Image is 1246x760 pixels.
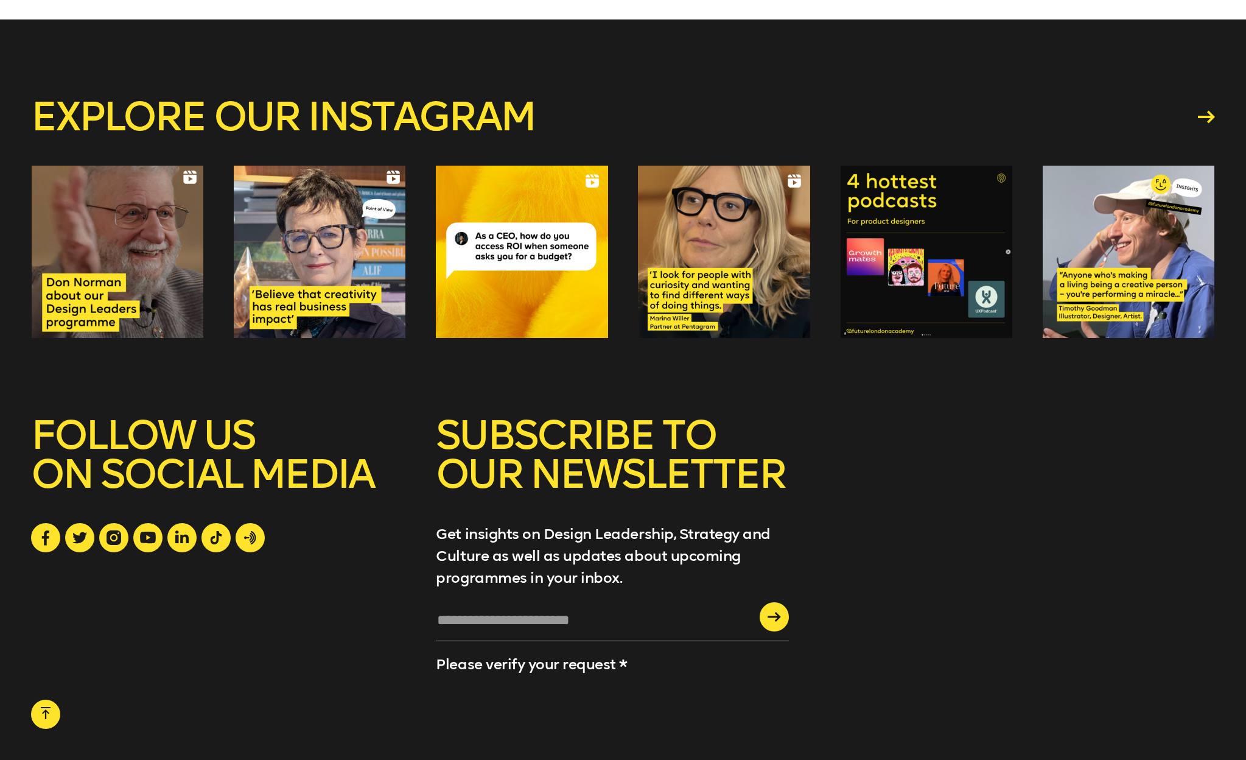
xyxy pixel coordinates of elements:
[31,97,1215,136] a: Explore our instagram
[436,655,628,673] label: Please verify your request *
[436,416,789,523] h5: SUBSCRIBE TO OUR NEWSLETTER
[436,523,789,589] p: Get insights on Design Leadership, Strategy and Culture as well as updates about upcoming program...
[31,416,405,523] h5: FOLLOW US ON SOCIAL MEDIA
